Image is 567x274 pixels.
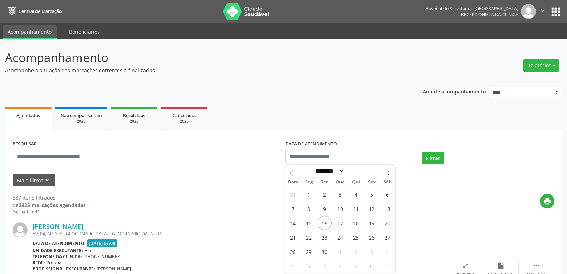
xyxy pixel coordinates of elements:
i:  [539,6,547,14]
button:  [536,4,549,19]
span: Setembro 20, 2025 [381,216,395,230]
p: Acompanhe a situação das marcações correntes e finalizadas [5,67,395,74]
span: Setembro 22, 2025 [302,230,316,244]
button: Relatórios [523,59,559,72]
span: Setembro 23, 2025 [318,230,332,244]
label: PESQUISAR [13,139,37,150]
span: Setembro 21, 2025 [286,230,300,244]
span: Setembro 3, 2025 [333,187,347,201]
span: Outubro 4, 2025 [381,245,395,259]
b: Unidade executante: [33,247,83,254]
input: Year [344,167,368,175]
button: Mais filtroskeyboard_arrow_down [13,174,55,187]
span: Setembro 11, 2025 [349,202,363,216]
span: Setembro 6, 2025 [381,187,395,201]
span: Outubro 8, 2025 [333,259,347,273]
span: Setembro 10, 2025 [333,202,347,216]
span: Agosto 31, 2025 [286,187,300,201]
i: check [461,262,469,270]
div: 2025 [166,119,202,124]
i: keyboard_arrow_down [43,176,51,184]
span: Setembro 1, 2025 [302,187,316,201]
span: Outubro 1, 2025 [333,245,347,259]
div: 587 itens filtrados [13,194,86,201]
i:  [533,262,541,270]
span: Setembro 28, 2025 [286,245,300,259]
b: Rede: [33,260,45,266]
span: Setembro 29, 2025 [302,245,316,259]
span: Hse [84,247,92,254]
a: Beneficiários [64,25,105,38]
span: Setembro 5, 2025 [365,187,379,201]
div: Página 1 de 40 [13,209,86,215]
span: Setembro 26, 2025 [365,230,379,244]
span: Setembro 27, 2025 [381,230,395,244]
a: [PERSON_NAME] [33,222,83,230]
span: Seg [301,180,317,184]
span: Outubro 7, 2025 [318,259,332,273]
span: Setembro 24, 2025 [333,230,347,244]
div: de [13,201,86,209]
span: Sex [364,180,380,184]
span: Não compareceram [60,112,102,119]
div: 2025 [116,119,152,124]
span: Outubro 3, 2025 [365,245,379,259]
span: Recepcionista da clínica [461,11,518,18]
i: print [543,197,551,205]
i: insert_drive_file [497,262,505,270]
b: Telefone da clínica: [33,254,82,260]
span: Outubro 11, 2025 [381,259,395,273]
span: Própria [47,260,62,266]
span: Setembro 12, 2025 [365,202,379,216]
button: Filtrar [422,152,444,164]
p: Ano de acompanhamento [423,87,486,96]
a: Central de Marcação [5,5,62,17]
b: Data de atendimento: [33,240,86,246]
div: AV. 04, AP. 108, [GEOGRAPHIC_DATA], [GEOGRAPHIC_DATA] - PE [33,231,447,237]
span: Outubro 9, 2025 [349,259,363,273]
span: Cancelados [172,112,196,119]
strong: 2325 marcações agendadas [19,202,86,208]
span: [PERSON_NAME] [97,266,131,272]
span: Setembro 30, 2025 [318,245,332,259]
span: Setembro 16, 2025 [318,216,332,230]
button: apps [549,5,562,18]
span: Outubro 10, 2025 [365,259,379,273]
span: Outubro 5, 2025 [286,259,300,273]
span: Resolvidos [123,112,145,119]
span: Setembro 4, 2025 [349,187,363,201]
span: Setembro 17, 2025 [333,216,347,230]
span: Central de Marcação [19,8,62,14]
span: Agendados [16,112,40,119]
span: Setembro 13, 2025 [381,202,395,216]
span: Outubro 2, 2025 [349,245,363,259]
img: img [13,222,28,237]
span: Setembro 8, 2025 [302,202,316,216]
span: Setembro 14, 2025 [286,216,300,230]
span: Setembro 18, 2025 [349,216,363,230]
span: Dom [285,180,301,184]
span: [PHONE_NUMBER] [83,254,122,260]
span: Setembro 19, 2025 [365,216,379,230]
span: Sáb [380,180,395,184]
span: Outubro 6, 2025 [302,259,316,273]
a: Acompanhamento [3,25,57,39]
span: Setembro 7, 2025 [286,202,300,216]
div: Hospital do Servidor do [GEOGRAPHIC_DATA] [425,5,518,11]
span: Qui [348,180,364,184]
p: Acompanhamento [5,49,395,67]
span: Setembro 2, 2025 [318,187,332,201]
span: Setembro 9, 2025 [318,202,332,216]
span: [DATE] 07:00 [87,239,117,247]
select: Month [313,167,344,175]
label: DATA DE ATENDIMENTO [285,139,337,150]
span: Qua [332,180,348,184]
img: img [521,4,536,19]
span: Setembro 15, 2025 [302,216,316,230]
button: print [540,194,554,208]
div: 2025 [60,119,102,124]
span: Setembro 25, 2025 [349,230,363,244]
b: Profissional executante: [33,266,95,272]
span: Ter [317,180,332,184]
